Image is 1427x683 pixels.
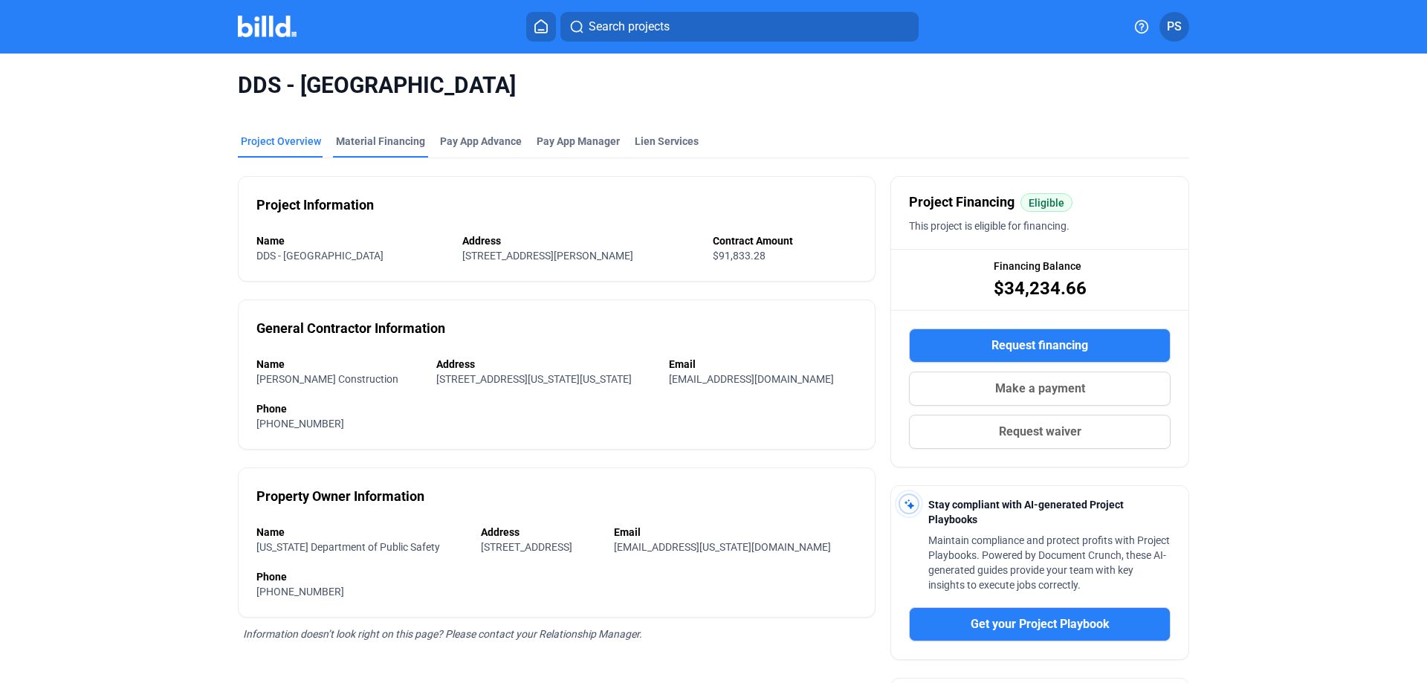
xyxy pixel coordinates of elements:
div: Material Financing [336,134,425,149]
span: Request waiver [999,423,1081,441]
span: $34,234.66 [994,276,1087,300]
span: Search projects [589,18,670,36]
div: Email [669,357,857,372]
div: Email [614,525,857,540]
div: Name [256,233,447,248]
span: Get your Project Playbook [971,615,1110,633]
div: Pay App Advance [440,134,522,149]
button: Make a payment [909,372,1171,406]
mat-chip: Eligible [1020,193,1072,212]
span: [PHONE_NUMBER] [256,418,344,430]
div: Name [256,525,466,540]
span: [STREET_ADDRESS][PERSON_NAME] [462,250,633,262]
button: Get your Project Playbook [909,607,1171,641]
button: PS [1159,12,1189,42]
button: Request financing [909,328,1171,363]
span: DDS - [GEOGRAPHIC_DATA] [238,71,1189,100]
span: Maintain compliance and protect profits with Project Playbooks. Powered by Document Crunch, these... [928,534,1170,591]
span: Information doesn’t look right on this page? Please contact your Relationship Manager. [243,628,642,640]
div: Phone [256,569,857,584]
span: $91,833.28 [713,250,766,262]
span: [EMAIL_ADDRESS][US_STATE][DOMAIN_NAME] [614,541,831,553]
span: [US_STATE] Department of Public Safety [256,541,440,553]
div: Address [462,233,697,248]
div: Lien Services [635,134,699,149]
span: DDS - [GEOGRAPHIC_DATA] [256,250,384,262]
span: This project is eligible for financing. [909,220,1070,232]
span: Pay App Manager [537,134,620,149]
span: PS [1167,18,1182,36]
div: Project Information [256,195,374,216]
div: Property Owner Information [256,486,424,507]
button: Search projects [560,12,919,42]
div: Project Overview [241,134,321,149]
div: Phone [256,401,857,416]
div: Address [436,357,655,372]
span: Make a payment [995,380,1085,398]
span: Project Financing [909,192,1015,213]
div: Name [256,357,421,372]
span: [PERSON_NAME] Construction [256,373,398,385]
div: Address [481,525,598,540]
img: Billd Company Logo [238,16,297,37]
span: [STREET_ADDRESS] [481,541,572,553]
span: Financing Balance [994,259,1081,273]
span: Stay compliant with AI-generated Project Playbooks [928,499,1124,525]
span: [PHONE_NUMBER] [256,586,344,598]
div: General Contractor Information [256,318,445,339]
span: Request financing [991,337,1088,355]
span: [EMAIL_ADDRESS][DOMAIN_NAME] [669,373,834,385]
button: Request waiver [909,415,1171,449]
span: [STREET_ADDRESS][US_STATE][US_STATE] [436,373,632,385]
div: Contract Amount [713,233,857,248]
